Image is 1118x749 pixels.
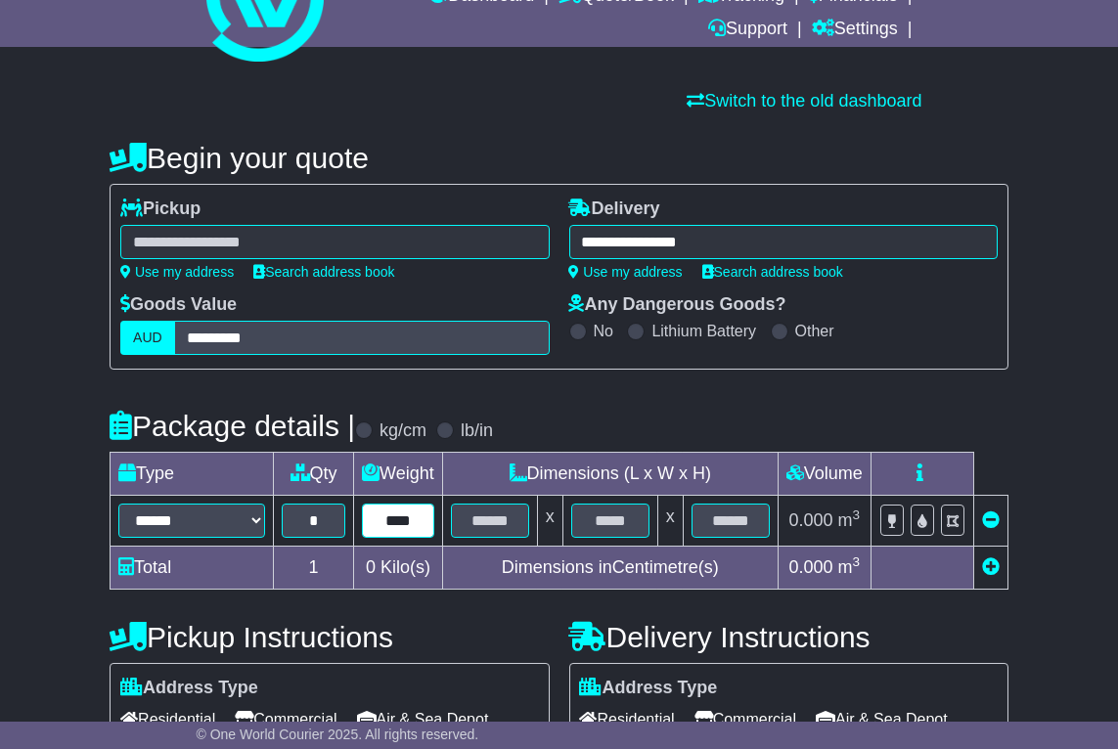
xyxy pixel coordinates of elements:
a: Add new item [982,557,1000,577]
td: Qty [274,453,354,496]
h4: Pickup Instructions [110,621,549,653]
label: Any Dangerous Goods? [569,294,786,316]
td: Volume [778,453,871,496]
a: Remove this item [982,510,1000,530]
td: Dimensions (L x W x H) [442,453,778,496]
span: m [838,557,861,577]
label: AUD [120,321,175,355]
td: 1 [274,547,354,590]
h4: Begin your quote [110,142,1008,174]
h4: Delivery Instructions [569,621,1008,653]
span: 0.000 [789,557,833,577]
a: Settings [812,14,898,47]
label: Address Type [120,678,258,699]
span: Air & Sea Depot [357,704,489,734]
label: lb/in [461,420,493,442]
sup: 3 [853,507,861,522]
span: 0.000 [789,510,833,530]
label: Goods Value [120,294,237,316]
label: Lithium Battery [651,322,756,340]
span: 0 [366,557,376,577]
a: Support [708,14,787,47]
a: Use my address [569,264,683,280]
td: x [657,496,683,547]
td: Weight [354,453,443,496]
label: Other [795,322,834,340]
span: Residential [120,704,215,734]
td: Kilo(s) [354,547,443,590]
sup: 3 [853,554,861,569]
h4: Package details | [110,410,355,442]
label: Delivery [569,198,660,220]
a: Search address book [702,264,843,280]
td: Type [111,453,274,496]
a: Use my address [120,264,234,280]
span: Commercial [694,704,796,734]
label: No [594,322,613,340]
td: Dimensions in Centimetre(s) [442,547,778,590]
label: Pickup [120,198,201,220]
a: Switch to the old dashboard [687,91,921,110]
label: Address Type [580,678,718,699]
label: kg/cm [380,420,426,442]
span: Residential [580,704,675,734]
span: Air & Sea Depot [816,704,948,734]
span: m [838,510,861,530]
span: Commercial [235,704,336,734]
td: Total [111,547,274,590]
a: Search address book [253,264,394,280]
td: x [537,496,562,547]
span: © One World Courier 2025. All rights reserved. [197,727,479,742]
